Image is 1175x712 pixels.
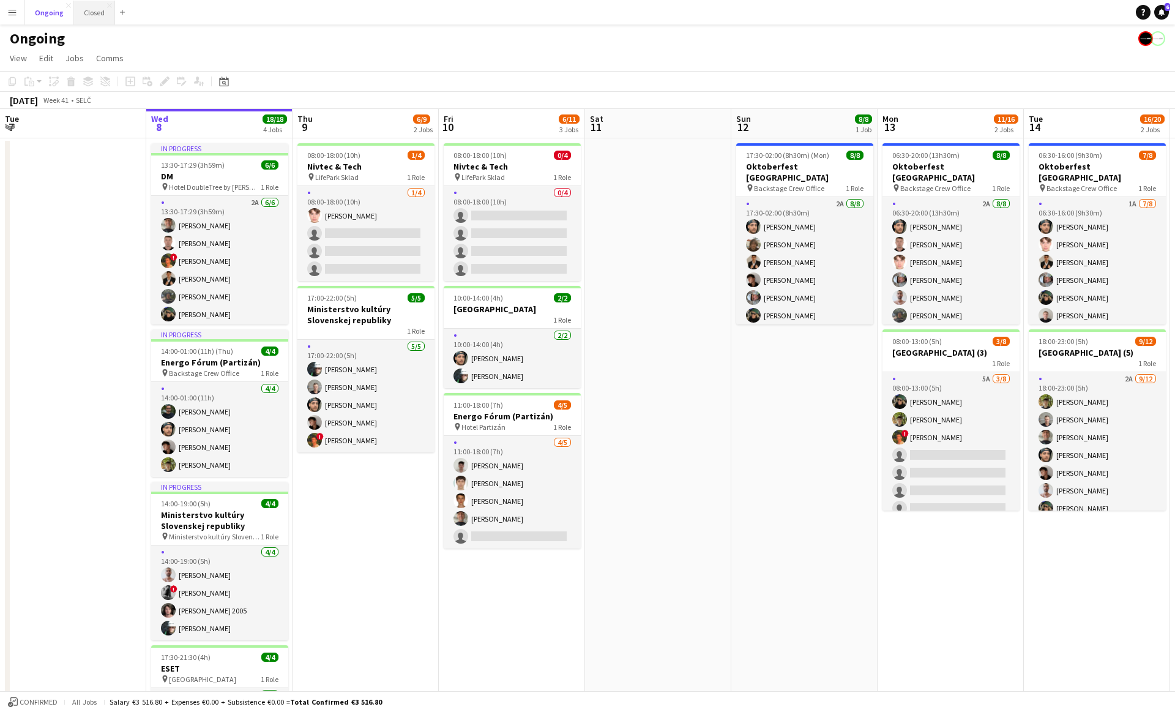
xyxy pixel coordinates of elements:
h3: [GEOGRAPHIC_DATA] [444,304,581,315]
button: Closed [74,1,115,24]
span: 17:30-21:30 (4h) [161,653,211,662]
div: 08:00-18:00 (10h)0/4Nivtec & Tech LifePark Sklad1 Role0/408:00-18:00 (10h) [444,143,581,281]
span: ! [170,253,177,261]
span: Fri [444,113,453,124]
div: 2 Jobs [1141,125,1164,134]
span: 6/9 [413,114,430,124]
span: 8 [149,120,168,134]
span: 4/4 [261,347,278,356]
app-card-role: 1A7/806:30-16:00 (9h30m)[PERSON_NAME][PERSON_NAME][PERSON_NAME][PERSON_NAME][PERSON_NAME][PERSON_... [1029,197,1166,363]
span: 2/2 [554,293,571,302]
span: Confirmed [20,698,58,706]
span: 16/20 [1140,114,1165,124]
span: 14 [1027,120,1043,134]
span: 1 Role [407,173,425,182]
span: 4/4 [261,653,278,662]
app-job-card: 17:30-02:00 (8h30m) (Mon)8/8Oktoberfest [GEOGRAPHIC_DATA] Backstage Crew Office1 Role2A8/817:30-0... [736,143,873,324]
span: 13 [881,120,898,134]
app-card-role: 2/210:00-14:00 (4h)[PERSON_NAME][PERSON_NAME] [444,329,581,388]
span: 7 [3,120,19,134]
app-job-card: 10:00-14:00 (4h)2/2[GEOGRAPHIC_DATA]1 Role2/210:00-14:00 (4h)[PERSON_NAME][PERSON_NAME] [444,286,581,388]
span: 14:00-01:00 (11h) (Thu) [161,347,233,356]
span: 1 Role [992,184,1010,193]
div: 18:00-23:00 (5h)9/12[GEOGRAPHIC_DATA] (5)1 Role2A9/1218:00-23:00 (5h)[PERSON_NAME][PERSON_NAME][P... [1029,329,1166,511]
span: 14:00-19:00 (5h) [161,499,211,508]
span: Tue [1029,113,1043,124]
div: 3 Jobs [559,125,579,134]
span: Sat [590,113,603,124]
span: 8/8 [993,151,1010,160]
span: Total Confirmed €3 516.80 [290,697,382,706]
h3: Energo Fórum (Partizán) [444,411,581,422]
span: Backstage Crew Office [169,369,239,378]
app-card-role: 5/517:00-22:00 (5h)[PERSON_NAME][PERSON_NAME][PERSON_NAME][PERSON_NAME]![PERSON_NAME] [297,340,435,452]
span: 1 Role [261,369,278,378]
h3: [GEOGRAPHIC_DATA] (5) [1029,347,1166,358]
app-card-role: 1/408:00-18:00 (10h)[PERSON_NAME] [297,186,435,281]
span: Comms [96,53,124,64]
span: 06:30-16:00 (9h30m) [1039,151,1102,160]
span: 5/5 [408,293,425,302]
div: [DATE] [10,94,38,107]
div: 2 Jobs [414,125,433,134]
span: 7/8 [1139,151,1156,160]
span: Sun [736,113,751,124]
span: 1 Role [553,422,571,432]
span: 10:00-14:00 (4h) [453,293,503,302]
span: 13:30-17:29 (3h59m) [161,160,225,170]
div: In progress [151,329,288,339]
span: 8/8 [846,151,864,160]
div: 06:30-16:00 (9h30m)7/8Oktoberfest [GEOGRAPHIC_DATA] Backstage Crew Office1 Role1A7/806:30-16:00 (... [1029,143,1166,324]
span: 1 Role [261,532,278,541]
span: Jobs [65,53,84,64]
h1: Ongoing [10,29,65,48]
span: LifePark Sklad [315,173,359,182]
app-card-role: 0/408:00-18:00 (10h) [444,186,581,281]
span: 3/8 [993,337,1010,346]
div: 4 Jobs [263,125,286,134]
h3: Ministerstvo kultúry Slovenskej republiky [151,509,288,531]
span: ! [901,430,909,437]
span: 4/4 [261,499,278,508]
span: 1 Role [553,315,571,324]
span: Week 41 [40,96,71,105]
app-user-avatar: Backstage Crew [1151,31,1165,46]
span: Hotel DoubleTree by [PERSON_NAME] [169,182,261,192]
app-card-role: 2A6/613:30-17:29 (3h59m)[PERSON_NAME][PERSON_NAME]![PERSON_NAME][PERSON_NAME][PERSON_NAME][PERSON... [151,196,288,326]
div: SELČ [76,96,91,105]
app-card-role: 4/511:00-18:00 (7h)[PERSON_NAME][PERSON_NAME][PERSON_NAME][PERSON_NAME] [444,436,581,549]
span: View [10,53,27,64]
app-card-role: 4/414:00-19:00 (5h)[PERSON_NAME]![PERSON_NAME][PERSON_NAME] 2005[PERSON_NAME] [151,545,288,640]
div: In progress14:00-01:00 (11h) (Thu)4/4Energo Fórum (Partizán) Backstage Crew Office1 Role4/414:00-... [151,329,288,477]
span: Backstage Crew Office [1046,184,1117,193]
span: 1 Role [261,182,278,192]
span: LifePark Sklad [461,173,505,182]
span: Ministerstvo kultúry Slovenskej republiky [169,532,261,541]
span: 08:00-18:00 (10h) [453,151,507,160]
a: Comms [91,50,129,66]
h3: Oktoberfest [GEOGRAPHIC_DATA] [736,161,873,183]
span: 4/5 [554,400,571,410]
div: Salary €3 516.80 + Expenses €0.00 + Subsistence €0.00 = [110,697,382,706]
span: 12 [734,120,751,134]
span: 17:00-22:00 (5h) [307,293,357,302]
span: 08:00-18:00 (10h) [307,151,360,160]
span: 1 Role [261,675,278,684]
span: 18/18 [263,114,287,124]
app-card-role: 5A3/808:00-13:00 (5h)[PERSON_NAME][PERSON_NAME]![PERSON_NAME] [882,372,1020,538]
div: 2 Jobs [994,125,1018,134]
h3: Oktoberfest [GEOGRAPHIC_DATA] [1029,161,1166,183]
app-job-card: 06:30-20:00 (13h30m)8/8Oktoberfest [GEOGRAPHIC_DATA] Backstage Crew Office1 Role2A8/806:30-20:00 ... [882,143,1020,324]
div: 17:00-22:00 (5h)5/5Ministerstvo kultúry Slovenskej republiky1 Role5/517:00-22:00 (5h)[PERSON_NAME... [297,286,435,452]
span: 1 Role [846,184,864,193]
app-card-role: 4/414:00-01:00 (11h)[PERSON_NAME][PERSON_NAME][PERSON_NAME][PERSON_NAME] [151,382,288,477]
div: In progress [151,143,288,153]
div: In progress14:00-19:00 (5h)4/4Ministerstvo kultúry Slovenskej republiky Ministerstvo kultúry Slov... [151,482,288,640]
span: 6/6 [261,160,278,170]
span: 6 [1165,3,1170,11]
a: Edit [34,50,58,66]
h3: Oktoberfest [GEOGRAPHIC_DATA] [882,161,1020,183]
button: Ongoing [25,1,74,24]
span: Thu [297,113,313,124]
